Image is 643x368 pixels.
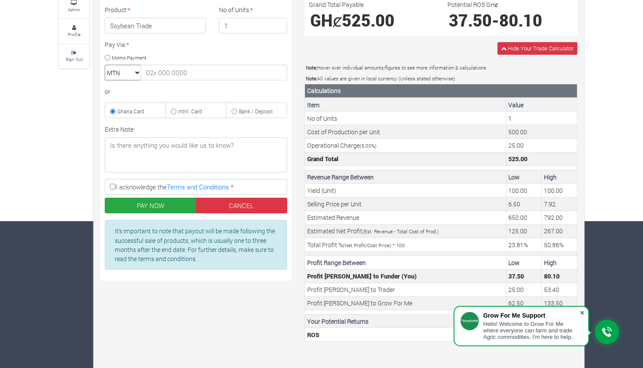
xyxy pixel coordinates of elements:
[506,238,542,252] td: Your estimated minimum ROS (Net Profit/Cost Price)
[115,226,277,263] p: It's important to note that payout will be made following the successful sale of products, which ...
[305,211,507,224] td: Estimated Revenue
[112,54,146,60] small: Momo Payment
[305,224,507,238] td: Estimated Net Profit
[305,197,507,211] td: Selling Price per Unit
[305,112,507,125] td: No of Units
[542,238,577,252] td: Your estimated maximum ROS (Net Profit/Cost Price)
[305,184,507,197] td: Yield (Unit)
[306,64,486,71] small: Hover over individual amounts/figures to see more information & calculations
[171,109,176,114] input: Intnl. Card
[542,224,577,238] td: Your estimated Profit to be made (Estimated Revenue - Total Cost of Production)
[141,65,287,80] input: 02x 000 0000
[542,296,577,310] td: Grow For Me Profit Margin (Max Estimated Profit * Grow For Me Profit Margin)
[506,184,542,197] td: Your estimated minimum Yield
[361,143,371,149] span: 5.00
[506,283,542,296] td: Tradeer Profit Margin (Min Estimated Profit * Tradeer Profit Margin)
[196,198,288,213] a: CANCEL
[506,152,577,166] td: This is the Total Cost. (Unit Cost + (Operational Charge * Unit Cost)) * No of Units
[506,224,542,238] td: Your estimated Profit to be made (Estimated Revenue - Total Cost of Production)
[105,125,135,134] label: Extra Note:
[360,143,377,149] small: ( %)
[305,296,507,310] td: Profit [PERSON_NAME] to Grow For Me
[542,269,577,283] td: Funder Profit Margin (Max Estimated Profit * Profit Margin)
[105,55,110,60] input: Momo Payment
[306,75,317,82] b: Note:
[542,197,577,211] td: Your estimated maximum Selling Price per Unit
[544,259,557,267] b: High
[310,10,433,30] h1: GHȼ
[110,184,116,189] input: I acknowledge theTerms and Conditions *
[506,296,542,310] td: Grow For Me Profit Margin (Min Estimated Profit * Grow For Me Profit Margin)
[506,269,542,283] td: Funder Profit Margin (Min Estimated Profit * Profit Margin)
[544,173,557,181] b: High
[362,228,439,235] small: (Est. Revenue - Total Cost of Prod.)
[506,211,542,224] td: Your estimated Revenue expected (Grand Total * Min. Est. Revenue Percentage)
[305,139,507,152] td: Operational Charge
[542,283,577,296] td: Tradeer Profit Margin (Max Estimated Profit * Tradeer Profit Margin)
[506,112,577,125] td: This is the number of Units
[508,173,520,181] b: Low
[508,101,524,109] b: Value
[506,197,542,211] td: Your estimated minimum Selling Price per Unit
[105,40,129,49] label: Pay Via:
[499,10,542,31] span: 80.10
[178,108,202,115] small: Intnl. Card
[68,31,80,37] small: Profile
[307,101,320,109] b: Item
[167,182,229,191] a: Terms and Conditions
[542,211,577,224] td: Your estimated Revenue expected (Grand Total * Max. Est. Revenue Percentage)
[508,259,520,267] b: Low
[219,5,253,14] label: No of Units:
[483,312,580,319] div: Grow For Me Support
[59,19,89,43] a: Profile
[305,328,507,341] td: ROS
[449,10,572,30] h1: -
[307,259,366,267] b: Profit Range Between
[68,7,80,13] small: Admin
[508,44,573,52] span: Hide Your Trade Calculator
[307,317,368,325] b: Your Potential Returns
[66,56,83,62] small: Sign Out
[342,10,394,31] span: 525.00
[105,5,130,14] label: Product:
[110,109,116,114] input: Ghana Card
[239,108,273,115] small: Bank / Deposit
[305,125,507,139] td: Cost of Production per Unit
[483,321,580,340] div: Hello! Welcome to Grow For Me where everyone can farm and trade Agric commodities. I'm here to help.
[542,184,577,197] td: Your estimated maximum Yield
[305,84,577,98] th: Calculations
[305,238,507,252] td: Total Profit %
[305,269,507,283] td: Profit [PERSON_NAME] to Funder (You)
[305,283,507,296] td: Profit [PERSON_NAME] to Trader
[105,198,196,213] button: PAY NOW
[307,155,338,163] b: Grand Total
[506,139,577,152] td: This is the operational charge by Grow For Me
[506,125,577,139] td: This is the cost of a Unit
[105,179,287,195] label: I acknowledge the
[105,18,206,33] h4: Soybean Trade
[307,173,374,181] b: Revenue Range Between
[59,44,89,68] a: Sign Out
[343,242,405,249] small: (Net Profit/Cost Price) * 100
[232,109,237,114] input: Bank / Deposit
[306,64,317,71] b: Note:
[105,87,287,96] div: or
[449,10,492,31] span: 37.50
[117,108,144,115] small: Ghana Card
[306,75,455,82] small: All values are given in local currency (Unless stated otherwise)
